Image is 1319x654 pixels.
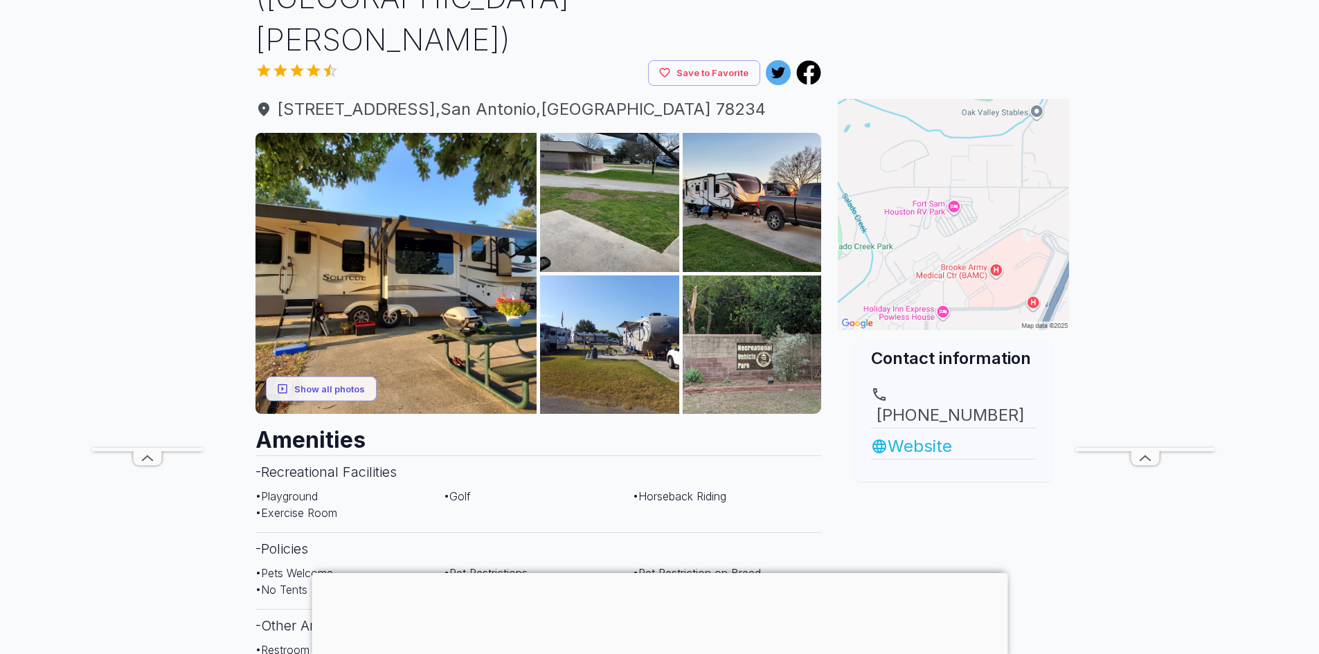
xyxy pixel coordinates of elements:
[255,133,537,415] img: AAcXr8ruzgYa9FoYIMk48tAASVNfEJVFiQRttY9JAE-ALXX2GTWAZw6YJ1mv7iXbP-r_50dxnI2VqtVWM7hviEXeNib_h_Gjg...
[255,97,822,122] a: [STREET_ADDRESS],San Antonio,[GEOGRAPHIC_DATA] 78234
[648,60,760,86] button: Save to Favorite
[255,583,307,597] span: • No Tents
[255,489,318,503] span: • Playground
[255,414,822,455] h2: Amenities
[255,97,822,122] span: [STREET_ADDRESS] , San Antonio , [GEOGRAPHIC_DATA] 78234
[683,133,822,272] img: AAcXr8rvAE81jXl5-qh63xPVftLgsYm_xlHAZZrWbqXp97Dfc7hgp8cxnN_g0cmko6cWQO4ewLinvsOfh5nQfbZhgXPK7LluL...
[1076,33,1214,448] iframe: Advertisement
[255,506,337,520] span: • Exercise Room
[871,386,1036,428] a: [PHONE_NUMBER]
[255,609,822,642] h3: - Other Amenities & Services
[540,275,679,415] img: AAcXr8pPktkFchcQUU2_gvm-R9dWULVN3N2Na13C-y5ZOYEzz7ZZ53u9VixhdnMkwRBVx12vf-ursKFcNFWN7lI2X8xHjGcov...
[838,99,1069,330] img: Map for Military Park Fort Sam Houston RV Park (JBSA Fort Sam Houston)
[683,275,822,415] img: AAcXr8o0RZ23MugXaKY0lnNxt9PPm6PFLnVhaJASnRym1kIskP2uJXUjZ9U3bda2NqnEvgtW-cunD9W9RirCpIF3JdhRyULeV...
[255,566,333,580] span: • Pets Welcome
[871,434,1036,459] a: Website
[255,455,822,488] h3: - Recreational Facilities
[444,489,471,503] span: • Golf
[540,133,679,272] img: AAcXr8qvLtMJRmSQ-wtzla8zczkaLnGDzcSbSVnYG3r_v4Zem5CTSxh5TPnR3eiidzrVUgIRU-IJ0qHxevgMWGU6nYzGRsD-8...
[871,347,1036,370] h2: Contact information
[633,489,726,503] span: • Horseback Riding
[92,33,203,448] iframe: Advertisement
[255,532,822,565] h3: - Policies
[266,376,377,401] button: Show all photos
[444,566,528,580] span: • Pet Restrictions
[633,566,761,580] span: • Pet Restriction on Breed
